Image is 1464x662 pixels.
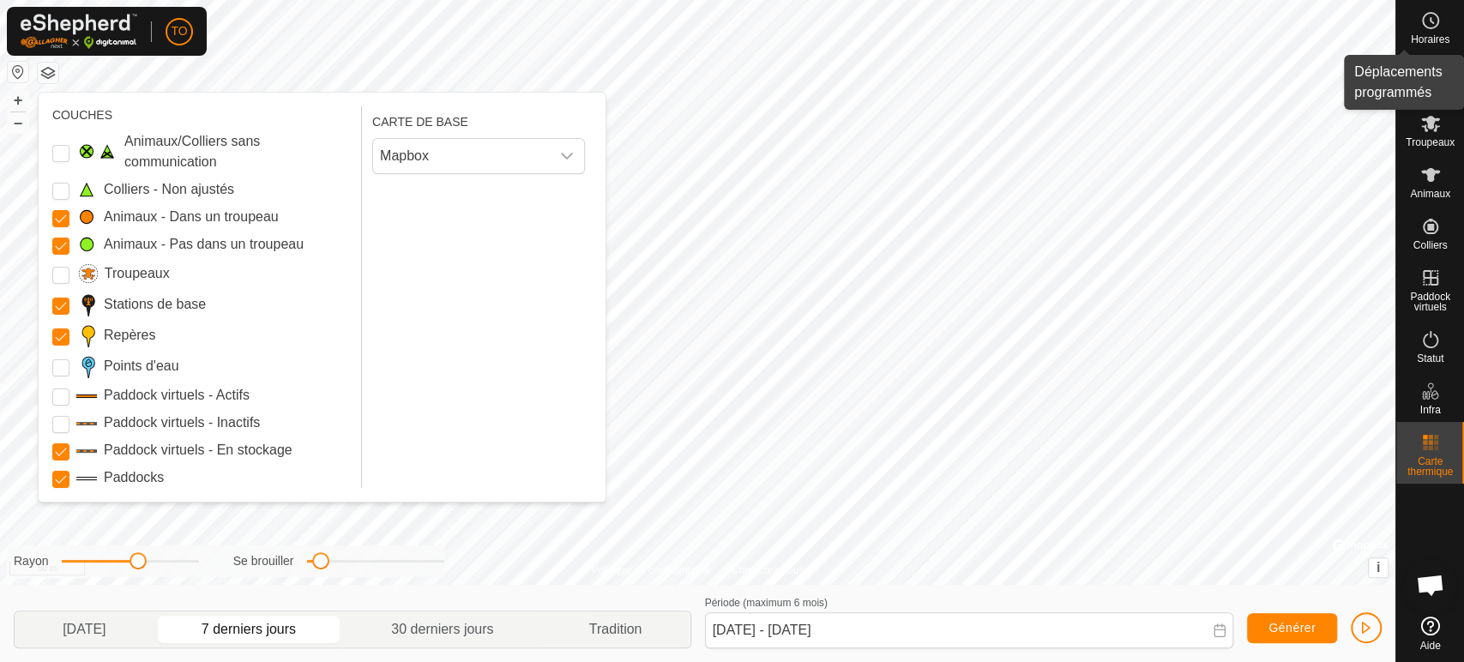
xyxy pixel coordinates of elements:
[104,440,292,460] label: Paddock virtuels - En stockage
[38,63,58,83] button: Couches de carte
[1247,613,1337,643] button: Générer
[104,412,260,433] label: Paddock virtuels - Inactifs
[233,552,294,570] label: Se brouiller
[732,563,804,578] a: Contactez-nous
[104,325,155,346] label: Repères
[391,619,493,640] span: 30 derniers jours
[104,356,179,376] label: Points d'eau
[1396,610,1464,658] a: Aide
[373,139,550,173] span: Mapbox
[104,294,206,315] label: Stations de base
[21,14,137,49] img: Logo Gallagher
[104,234,304,255] label: Animaux - Pas dans un troupeau
[1419,405,1440,415] span: Infra
[63,619,105,640] span: [DATE]
[1417,353,1443,364] span: Statut
[202,619,296,640] span: 7 derniers jours
[550,139,584,173] div: dropdown trigger
[104,385,250,406] label: Paddock virtuels - Actifs
[592,563,711,578] a: Politique de confidentialité
[1377,560,1380,575] span: i
[589,619,642,640] span: Tradition
[104,207,279,227] label: Animaux - Dans un troupeau
[1268,621,1316,635] span: Générer
[104,467,164,488] label: Paddocks
[1410,189,1450,199] span: Animaux
[171,22,187,40] span: TO
[104,179,234,200] label: Colliers - Non ajustés
[1419,641,1440,651] span: Aide
[1402,86,1458,96] span: Notifications
[1401,456,1460,477] span: Carte thermique
[1405,559,1456,611] a: Open chat
[8,62,28,82] button: Réinitialiser la carte
[1369,558,1388,577] button: i
[105,263,170,284] label: Troupeaux
[1401,292,1460,312] span: Paddock virtuels
[1411,34,1449,45] span: Horaires
[372,106,585,131] div: CARTE DE BASE
[705,597,828,609] label: Période (maximum 6 mois)
[124,131,354,172] label: Animaux/Colliers sans communication
[14,552,48,570] label: Rayon
[1413,240,1447,250] span: Colliers
[52,106,354,124] div: COUCHES
[8,112,28,133] button: –
[8,90,28,111] button: +
[1406,137,1455,147] span: Troupeaux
